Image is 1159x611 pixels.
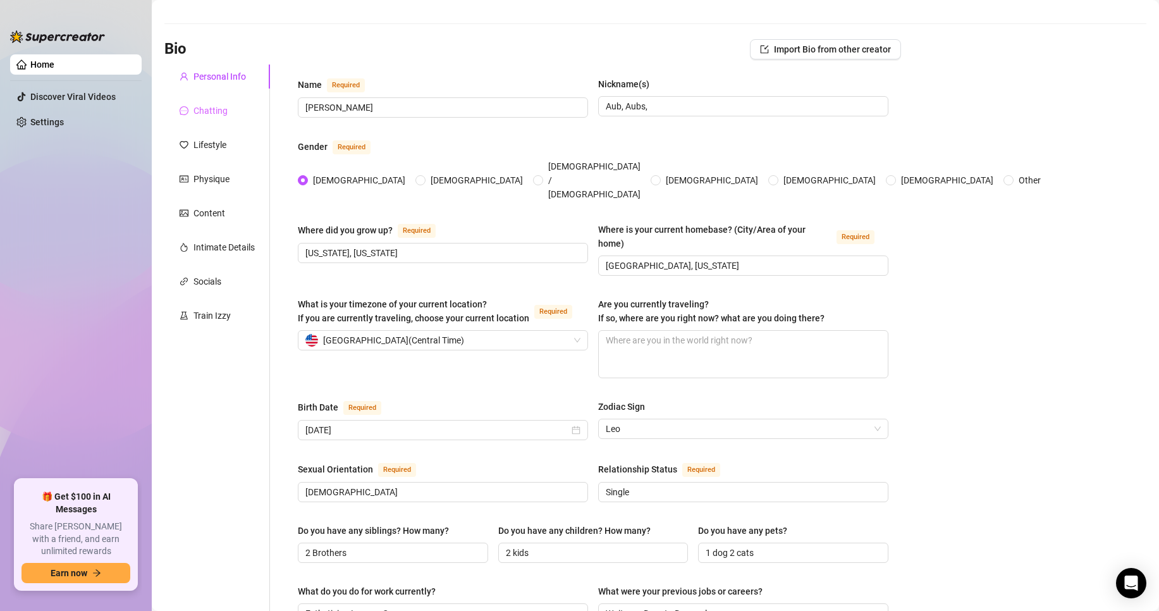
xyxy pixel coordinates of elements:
[682,463,720,477] span: Required
[706,546,878,560] input: Do you have any pets?
[606,485,878,499] input: Relationship Status
[778,173,881,187] span: [DEMOGRAPHIC_DATA]
[164,39,187,59] h3: Bio
[180,243,188,252] span: fire
[298,400,395,415] label: Birth Date
[343,401,381,415] span: Required
[598,77,649,91] div: Nickname(s)
[180,311,188,320] span: experiment
[543,159,646,201] span: [DEMOGRAPHIC_DATA] / [DEMOGRAPHIC_DATA]
[30,117,64,127] a: Settings
[298,462,373,476] div: Sexual Orientation
[193,275,221,288] div: Socials
[21,491,130,515] span: 🎁 Get $100 in AI Messages
[308,173,410,187] span: [DEMOGRAPHIC_DATA]
[378,463,416,477] span: Required
[606,419,881,438] span: Leo
[698,524,787,538] div: Do you have any pets?
[506,546,678,560] input: Do you have any children? How many?
[298,400,338,414] div: Birth Date
[298,223,450,238] label: Where did you grow up?
[298,524,449,538] div: Do you have any siblings? How many?
[606,259,878,273] input: Where is your current homebase? (City/Area of your home)
[298,77,379,92] label: Name
[298,140,328,154] div: Gender
[21,521,130,558] span: Share [PERSON_NAME] with a friend, and earn unlimited rewards
[598,223,831,250] div: Where is your current homebase? (City/Area of your home)
[498,524,651,538] div: Do you have any children? How many?
[180,175,188,183] span: idcard
[193,172,230,186] div: Physique
[598,584,771,598] label: What were your previous jobs or careers?
[298,139,384,154] label: Gender
[193,206,225,220] div: Content
[598,462,677,476] div: Relationship Status
[180,209,188,218] span: picture
[193,240,255,254] div: Intimate Details
[30,92,116,102] a: Discover Viral Videos
[180,277,188,286] span: link
[305,246,578,260] input: Where did you grow up?
[193,70,246,83] div: Personal Info
[180,72,188,81] span: user
[10,30,105,43] img: logo-BBDzfeDw.svg
[760,45,769,54] span: import
[837,230,874,244] span: Required
[606,99,878,113] input: Nickname(s)
[305,423,569,437] input: Birth Date
[1116,568,1146,598] div: Open Intercom Messenger
[193,309,231,323] div: Train Izzy
[305,334,318,347] img: us
[661,173,763,187] span: [DEMOGRAPHIC_DATA]
[180,140,188,149] span: heart
[30,59,54,70] a: Home
[298,584,445,598] label: What do you do for work currently?
[298,584,436,598] div: What do you do for work currently?
[51,568,87,578] span: Earn now
[327,78,365,92] span: Required
[750,39,901,59] button: Import Bio from other creator
[193,138,226,152] div: Lifestyle
[305,485,578,499] input: Sexual Orientation
[298,462,430,477] label: Sexual Orientation
[298,524,458,538] label: Do you have any siblings? How many?
[698,524,796,538] label: Do you have any pets?
[193,104,228,118] div: Chatting
[598,584,763,598] div: What were your previous jobs or careers?
[1014,173,1046,187] span: Other
[92,569,101,577] span: arrow-right
[598,299,825,323] span: Are you currently traveling? If so, where are you right now? what are you doing there?
[598,77,658,91] label: Nickname(s)
[298,78,322,92] div: Name
[426,173,528,187] span: [DEMOGRAPHIC_DATA]
[498,524,659,538] label: Do you have any children? How many?
[333,140,371,154] span: Required
[598,400,645,414] div: Zodiac Sign
[298,223,393,237] div: Where did you grow up?
[180,106,188,115] span: message
[896,173,998,187] span: [DEMOGRAPHIC_DATA]
[305,101,578,114] input: Name
[598,400,654,414] label: Zodiac Sign
[598,462,734,477] label: Relationship Status
[534,305,572,319] span: Required
[598,223,888,250] label: Where is your current homebase? (City/Area of your home)
[21,563,130,583] button: Earn nowarrow-right
[305,546,478,560] input: Do you have any siblings? How many?
[774,44,891,54] span: Import Bio from other creator
[323,331,464,350] span: [GEOGRAPHIC_DATA] ( Central Time )
[398,224,436,238] span: Required
[298,299,529,323] span: What is your timezone of your current location? If you are currently traveling, choose your curre...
